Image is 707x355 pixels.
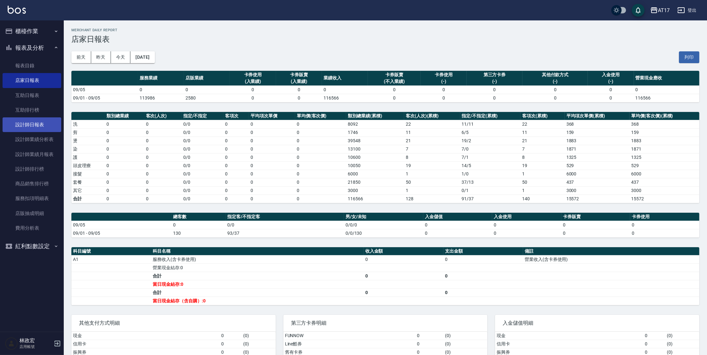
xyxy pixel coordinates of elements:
td: 39548 [346,137,404,145]
td: 0 [295,120,346,128]
td: 0 [223,120,249,128]
td: 0/0/0 [344,221,423,229]
td: 0 [105,178,144,186]
button: 櫃檯作業 [3,23,61,40]
button: 登出 [675,4,699,16]
th: 收入金額 [364,247,443,255]
td: 0 / 0 [182,186,223,195]
td: 22 [404,120,460,128]
th: 客次(人次)(累積) [404,112,460,120]
a: 報表目錄 [3,58,61,73]
td: 合計 [151,288,364,297]
th: 平均項次單價 [249,112,295,120]
td: 0 [105,186,144,195]
td: 0/0 [226,221,344,229]
div: (-) [468,78,521,85]
td: 0 / 0 [182,137,223,145]
td: 接髮 [71,170,105,178]
td: 1746 [346,128,404,137]
td: 0 [105,153,144,161]
td: 37 / 13 [460,178,521,186]
td: 0 [295,186,346,195]
td: 0 [644,332,666,340]
td: ( 0 ) [665,340,699,348]
td: 1883 [630,137,699,145]
img: Logo [8,6,26,14]
td: 0/0 [182,195,223,203]
td: 當日現金結存（含自購）:0 [151,297,364,305]
td: 1 [521,170,565,178]
th: 男/女/未知 [344,213,423,221]
td: 19 [521,161,565,170]
td: 0 / 0 [182,153,223,161]
td: 洗 [71,120,105,128]
td: 1883 [565,137,630,145]
td: 368 [630,120,699,128]
td: 0 [630,221,699,229]
td: 0/0/130 [344,229,423,237]
div: 卡券販賣 [369,71,419,78]
td: 0 [220,332,242,340]
th: 服務業績 [138,71,184,86]
td: 0 [522,94,588,102]
td: 529 [630,161,699,170]
td: 15572 [630,195,699,203]
td: 116566 [322,94,368,102]
td: 0 [144,153,182,161]
td: 7 [404,145,460,153]
td: 11 [404,128,460,137]
td: 0 [364,272,443,280]
td: 0 / 0 [182,178,223,186]
td: 0 [105,161,144,170]
td: 營業現金結存:0 [151,263,364,272]
div: 入金使用 [589,71,632,78]
td: 0 [276,94,322,102]
th: 類別總業績(累積) [346,112,404,120]
td: 信用卡 [495,340,643,348]
th: 店販業績 [184,71,230,86]
td: 染 [71,145,105,153]
td: 0 [249,170,295,178]
td: 0 [144,186,182,195]
td: 0 / 0 [182,161,223,170]
th: 客項次 [223,112,249,120]
td: 21 [404,137,460,145]
td: 1871 [630,145,699,153]
td: 10050 [346,161,404,170]
th: 單均價(客次價)(累積) [630,112,699,120]
td: 7 [521,145,565,153]
td: 0 [421,85,467,94]
th: 營業現金應收 [634,71,699,86]
a: 互助日報表 [3,88,61,103]
td: 0 [138,85,184,94]
td: 0 [561,229,630,237]
td: 19 / 2 [460,137,521,145]
td: 0 [105,128,144,137]
th: 客次(人次) [144,112,182,120]
td: 其它 [71,186,105,195]
td: 0 [223,161,249,170]
button: 報表及分析 [3,40,61,56]
td: 0 [144,161,182,170]
td: 0 [467,85,522,94]
td: 13100 [346,145,404,153]
td: 0 [223,195,249,203]
td: 0 [144,170,182,178]
td: 437 [565,178,630,186]
td: 信用卡 [71,340,220,348]
td: 0 [443,255,523,263]
td: 0 [223,186,249,195]
td: 09/01 - 09/05 [71,94,138,102]
td: 50 [404,178,460,186]
td: 11 / 11 [460,120,521,128]
td: ( 0 ) [443,340,487,348]
td: 0 / 0 [182,120,223,128]
td: 8 [404,153,460,161]
td: ( 0 ) [242,340,276,348]
td: 合計 [151,272,364,280]
td: 09/05 [71,221,171,229]
th: 入金儲值 [423,213,492,221]
div: (-) [589,78,632,85]
th: 支出金額 [443,247,523,255]
div: 卡券販賣 [278,71,320,78]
